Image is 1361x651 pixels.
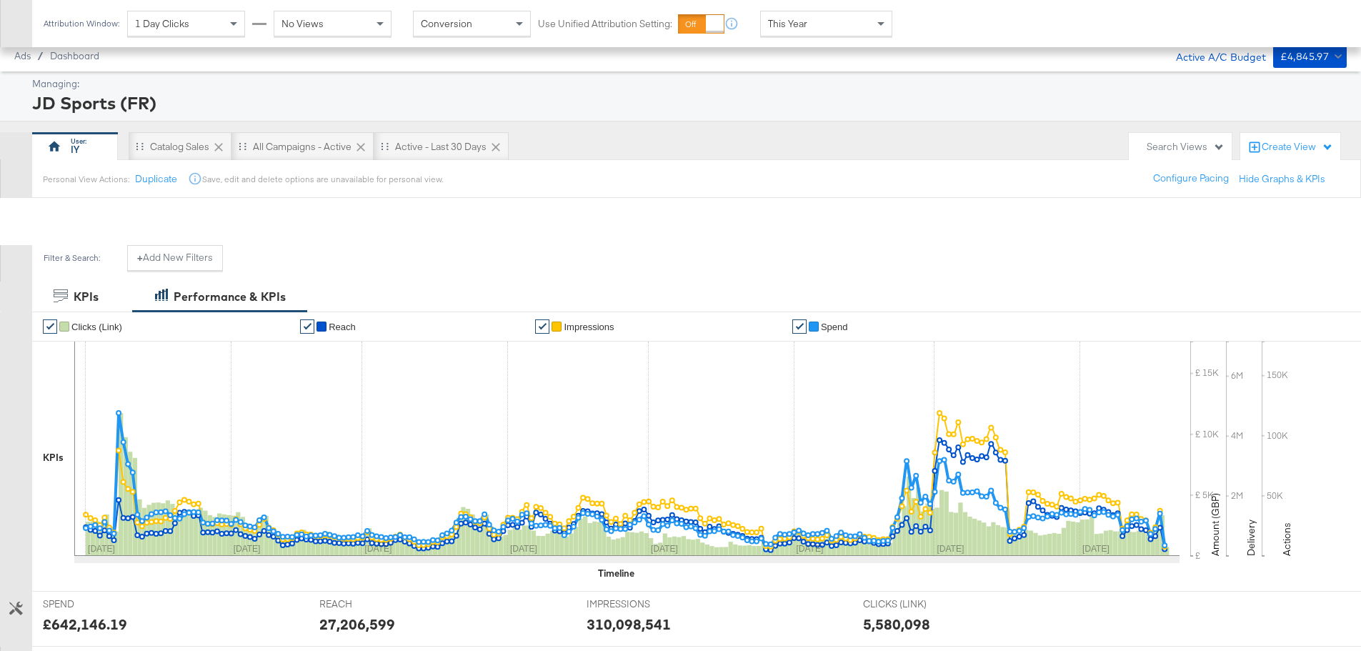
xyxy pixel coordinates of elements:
[863,597,970,611] span: CLICKS (LINK)
[1143,166,1239,192] button: Configure Pacing
[31,50,50,61] span: /
[137,251,143,264] strong: +
[381,142,389,150] div: Drag to reorder tab
[1161,45,1266,66] div: Active A/C Budget
[74,289,99,305] div: KPIs
[32,77,1343,91] div: Managing:
[421,17,472,30] span: Conversion
[319,597,427,611] span: REACH
[43,19,120,29] div: Attribution Window:
[598,567,634,580] div: Timeline
[43,319,57,334] a: ✔
[43,614,127,635] div: £642,146.19
[253,140,352,154] div: All Campaigns - Active
[300,319,314,334] a: ✔
[1147,140,1225,154] div: Search Views
[43,451,64,464] div: KPIs
[395,140,487,154] div: Active - Last 30 Days
[1239,172,1325,186] button: Hide Graphs & KPIs
[14,50,31,61] span: Ads
[1262,140,1333,154] div: Create View
[329,322,356,332] span: Reach
[50,50,99,61] a: Dashboard
[1209,493,1222,556] text: Amount (GBP)
[32,91,1343,115] div: JD Sports (FR)
[43,597,150,611] span: SPEND
[538,17,672,31] label: Use Unified Attribution Setting:
[150,140,209,154] div: Catalog Sales
[1245,520,1257,556] text: Delivery
[239,142,246,150] div: Drag to reorder tab
[71,322,122,332] span: Clicks (Link)
[174,289,286,305] div: Performance & KPIs
[863,614,930,635] div: 5,580,098
[564,322,614,332] span: Impressions
[535,319,549,334] a: ✔
[127,245,223,271] button: +Add New Filters
[136,142,144,150] div: Drag to reorder tab
[768,17,807,30] span: This Year
[587,597,694,611] span: IMPRESSIONS
[792,319,807,334] a: ✔
[135,172,177,186] button: Duplicate
[43,253,101,263] div: Filter & Search:
[135,17,189,30] span: 1 Day Clicks
[281,17,324,30] span: No Views
[1280,48,1330,66] div: £4,845.97
[1273,45,1347,68] button: £4,845.97
[1280,522,1293,556] text: Actions
[821,322,848,332] span: Spend
[43,174,129,185] div: Personal View Actions:
[71,143,79,156] div: IY
[587,614,671,635] div: 310,098,541
[202,174,443,185] div: Save, edit and delete options are unavailable for personal view.
[319,614,395,635] div: 27,206,599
